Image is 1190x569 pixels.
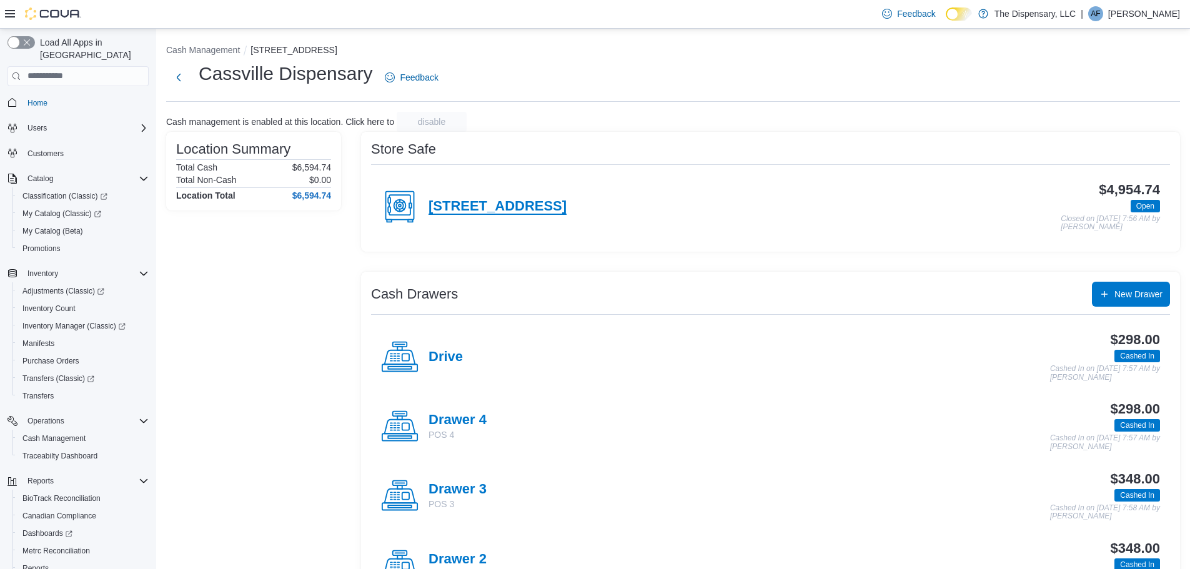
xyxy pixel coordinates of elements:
[17,189,112,204] a: Classification (Classic)
[27,98,47,108] span: Home
[429,498,487,510] p: POS 3
[166,44,1180,59] nav: An example of EuiBreadcrumbs
[17,543,95,558] a: Metrc Reconciliation
[1092,282,1170,307] button: New Drawer
[897,7,935,20] span: Feedback
[1114,288,1163,300] span: New Drawer
[994,6,1076,21] p: The Dispensary, LLC
[27,149,64,159] span: Customers
[946,7,972,21] input: Dark Mode
[176,162,217,172] h6: Total Cash
[22,226,83,236] span: My Catalog (Beta)
[22,473,59,488] button: Reports
[17,301,149,316] span: Inventory Count
[22,121,149,136] span: Users
[380,65,443,90] a: Feedback
[17,336,149,351] span: Manifests
[1136,200,1154,212] span: Open
[17,388,149,403] span: Transfers
[250,45,337,55] button: [STREET_ADDRESS]
[35,36,149,61] span: Load All Apps in [GEOGRAPHIC_DATA]
[429,482,487,498] h4: Drawer 3
[1111,541,1160,556] h3: $348.00
[12,447,154,465] button: Traceabilty Dashboard
[12,300,154,317] button: Inventory Count
[17,354,84,369] a: Purchase Orders
[12,542,154,560] button: Metrc Reconciliation
[166,117,394,127] p: Cash management is enabled at this location. Click here to
[176,142,290,157] h3: Location Summary
[877,1,940,26] a: Feedback
[12,187,154,205] a: Classification (Classic)
[12,507,154,525] button: Canadian Compliance
[17,319,149,334] span: Inventory Manager (Classic)
[12,430,154,447] button: Cash Management
[1120,490,1154,501] span: Cashed In
[17,431,91,446] a: Cash Management
[17,508,149,523] span: Canadian Compliance
[166,65,191,90] button: Next
[22,473,149,488] span: Reports
[429,428,487,441] p: POS 4
[2,94,154,112] button: Home
[17,206,106,221] a: My Catalog (Classic)
[12,317,154,335] a: Inventory Manager (Classic)
[17,431,149,446] span: Cash Management
[22,493,101,503] span: BioTrack Reconciliation
[22,413,149,428] span: Operations
[17,371,99,386] a: Transfers (Classic)
[22,321,126,331] span: Inventory Manager (Classic)
[17,491,106,506] a: BioTrack Reconciliation
[1091,6,1100,21] span: AF
[22,266,63,281] button: Inventory
[176,175,237,185] h6: Total Non-Cash
[27,416,64,426] span: Operations
[17,526,77,541] a: Dashboards
[22,304,76,314] span: Inventory Count
[1061,215,1160,232] p: Closed on [DATE] 7:56 AM by [PERSON_NAME]
[22,546,90,556] span: Metrc Reconciliation
[17,526,149,541] span: Dashboards
[17,491,149,506] span: BioTrack Reconciliation
[17,508,101,523] a: Canadian Compliance
[27,269,58,279] span: Inventory
[22,356,79,366] span: Purchase Orders
[17,284,149,299] span: Adjustments (Classic)
[22,96,52,111] a: Home
[12,240,154,257] button: Promotions
[12,205,154,222] a: My Catalog (Classic)
[12,490,154,507] button: BioTrack Reconciliation
[1120,420,1154,431] span: Cashed In
[22,171,58,186] button: Catalog
[2,144,154,162] button: Customers
[166,45,240,55] button: Cash Management
[12,282,154,300] a: Adjustments (Classic)
[17,543,149,558] span: Metrc Reconciliation
[17,241,66,256] a: Promotions
[1050,504,1160,521] p: Cashed In on [DATE] 7:58 AM by [PERSON_NAME]
[22,191,107,201] span: Classification (Classic)
[22,528,72,538] span: Dashboards
[25,7,81,20] img: Cova
[22,121,52,136] button: Users
[2,412,154,430] button: Operations
[17,448,102,463] a: Traceabilty Dashboard
[17,354,149,369] span: Purchase Orders
[22,391,54,401] span: Transfers
[371,287,458,302] h3: Cash Drawers
[22,209,101,219] span: My Catalog (Classic)
[22,374,94,383] span: Transfers (Classic)
[22,171,149,186] span: Catalog
[1111,402,1160,417] h3: $298.00
[1050,434,1160,451] p: Cashed In on [DATE] 7:57 AM by [PERSON_NAME]
[22,146,69,161] a: Customers
[17,336,59,351] a: Manifests
[17,224,88,239] a: My Catalog (Beta)
[17,189,149,204] span: Classification (Classic)
[12,222,154,240] button: My Catalog (Beta)
[1111,472,1160,487] h3: $348.00
[17,241,149,256] span: Promotions
[400,71,438,84] span: Feedback
[2,472,154,490] button: Reports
